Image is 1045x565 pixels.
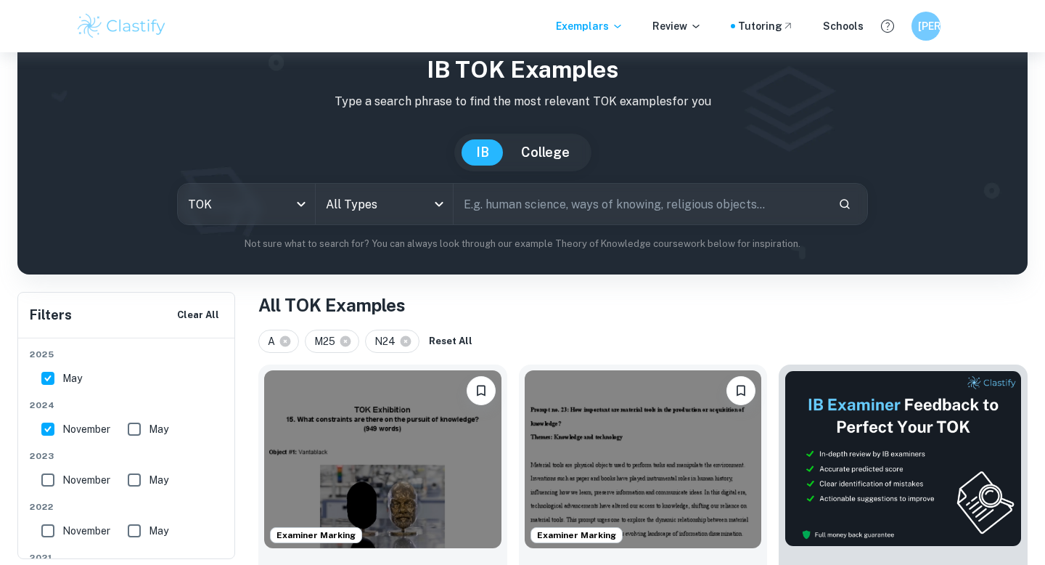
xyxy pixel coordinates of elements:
span: 2024 [30,399,224,412]
a: Schools [823,18,864,34]
span: Examiner Marking [271,529,361,542]
span: 2023 [30,450,224,463]
span: N24 [374,333,402,349]
img: Thumbnail [784,370,1022,547]
h1: All TOK Examples [258,292,1028,318]
span: M25 [314,333,342,349]
h1: IB TOK examples [29,52,1016,87]
button: Help and Feedback [875,14,900,38]
button: Bookmark [467,376,496,405]
button: Clear All [173,304,223,326]
span: May [149,523,168,539]
img: TOK Exhibition example thumbnail: What constraints are there on the pursui [264,370,501,548]
button: Search [832,192,857,216]
button: Bookmark [726,376,755,405]
span: November [62,523,110,539]
div: A [258,330,299,353]
div: M25 [305,330,359,353]
button: College [507,139,584,166]
span: Examiner Marking [531,529,622,542]
a: Tutoring [738,18,794,34]
input: E.g. human science, ways of knowing, religious objects... [454,184,827,224]
img: Clastify logo [75,12,168,41]
span: November [62,472,110,488]
div: N24 [365,330,419,353]
span: May [149,421,168,437]
div: All Types [316,184,453,224]
h6: [PERSON_NAME] [918,18,935,34]
span: 2022 [30,500,224,513]
button: Reset All [425,330,476,352]
button: IB [462,139,504,166]
span: 2021 [30,551,224,564]
span: November [62,421,110,437]
span: 2025 [30,348,224,361]
h6: Filters [30,305,72,325]
p: Review [652,18,702,34]
span: May [62,370,82,386]
img: TOK Exhibition example thumbnail: How important are material tools in the [525,370,762,548]
div: TOK [178,184,315,224]
p: Not sure what to search for? You can always look through our example Theory of Knowledge coursewo... [29,237,1016,251]
p: Exemplars [556,18,623,34]
span: May [149,472,168,488]
button: [PERSON_NAME] [911,12,940,41]
p: Type a search phrase to find the most relevant TOK examples for you [29,93,1016,110]
span: A [268,333,282,349]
